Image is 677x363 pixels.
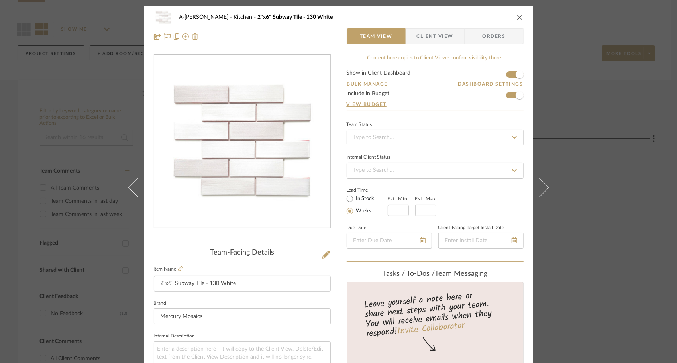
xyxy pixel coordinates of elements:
[415,196,436,202] label: Est. Max
[154,308,331,324] input: Enter Brand
[154,75,330,208] div: 0
[347,186,388,194] label: Lead Time
[347,54,524,62] div: Content here copies to Client View - confirm visibility there.
[438,233,524,249] input: Enter Install Date
[154,75,330,208] img: cdc06cd9-182c-4ea0-a9a3-a6647b97fbc8_436x436.jpg
[347,226,367,230] label: Due Date
[383,270,435,277] span: Tasks / To-Dos /
[154,249,331,257] div: Team-Facing Details
[458,80,524,88] button: Dashboard Settings
[347,101,524,108] a: View Budget
[154,334,195,338] label: Internal Description
[192,33,198,40] img: Remove from project
[360,28,392,44] span: Team View
[345,287,524,341] div: Leave yourself a note here or share next steps with your team. You will receive emails when they ...
[388,196,408,202] label: Est. Min
[347,155,391,159] div: Internal Client Status
[154,9,173,25] img: cdc06cd9-182c-4ea0-a9a3-a6647b97fbc8_48x40.jpg
[154,266,183,273] label: Item Name
[355,208,372,215] label: Weeks
[347,194,388,216] mat-radio-group: Select item type
[347,270,524,279] div: team Messaging
[154,276,331,292] input: Enter Item Name
[347,123,372,127] div: Team Status
[258,14,333,20] span: 2"x6" Subway Tile - 130 White
[179,14,234,20] span: A-[PERSON_NAME]
[516,14,524,21] button: close
[347,233,432,249] input: Enter Due Date
[234,14,258,20] span: Kitchen
[347,80,389,88] button: Bulk Manage
[474,28,514,44] span: Orders
[347,130,524,145] input: Type to Search…
[396,319,465,339] a: Invite Collaborator
[355,195,375,202] label: In Stock
[154,302,167,306] label: Brand
[417,28,453,44] span: Client View
[347,163,524,179] input: Type to Search…
[438,226,504,230] label: Client-Facing Target Install Date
